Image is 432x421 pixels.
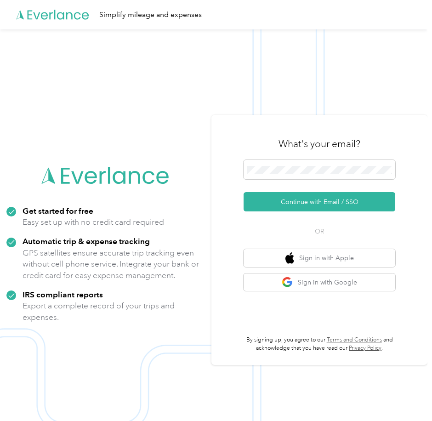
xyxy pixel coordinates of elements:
[279,137,360,150] h3: What's your email?
[244,336,395,352] p: By signing up, you agree to our and acknowledge that you have read our .
[99,9,202,21] div: Simplify mileage and expenses
[282,277,293,288] img: google logo
[244,273,395,291] button: google logoSign in with Google
[23,290,103,299] strong: IRS compliant reports
[23,216,164,228] p: Easy set up with no credit card required
[349,345,381,352] a: Privacy Policy
[244,192,395,211] button: Continue with Email / SSO
[285,252,295,264] img: apple logo
[23,236,150,246] strong: Automatic trip & expense tracking
[303,227,335,236] span: OR
[23,247,205,281] p: GPS satellites ensure accurate trip tracking even without cell phone service. Integrate your bank...
[23,300,205,323] p: Export a complete record of your trips and expenses.
[327,336,382,343] a: Terms and Conditions
[244,249,395,267] button: apple logoSign in with Apple
[23,206,93,216] strong: Get started for free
